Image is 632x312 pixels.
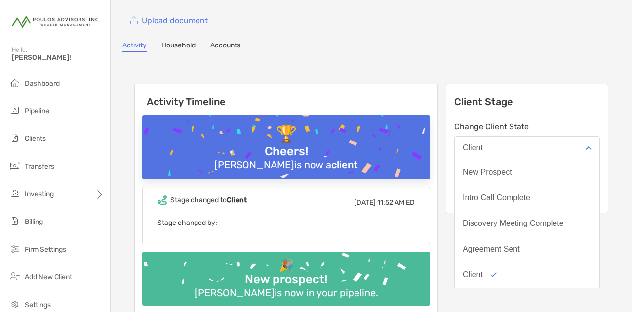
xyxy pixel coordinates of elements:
[455,211,599,236] button: Discovery Meeting Complete
[463,193,530,202] div: Intro Call Complete
[158,217,415,229] p: Stage changed by:
[9,132,21,144] img: clients icon
[158,195,167,205] img: Event icon
[463,143,483,152] div: Client
[25,245,66,254] span: Firm Settings
[122,41,147,52] a: Activity
[25,134,46,143] span: Clients
[191,287,382,299] div: [PERSON_NAME] is now in your pipeline.
[9,215,21,227] img: billing icon
[170,196,247,204] div: Stage changed to
[463,245,520,254] div: Agreement Sent
[9,243,21,255] img: firm-settings icon
[463,219,564,228] div: Discovery Meeting Complete
[241,272,331,287] div: New prospect!
[122,9,215,31] a: Upload document
[25,107,49,115] span: Pipeline
[463,270,483,279] div: Client
[9,187,21,199] img: investing icon
[455,185,599,211] button: Intro Call Complete
[25,301,51,309] span: Settings
[261,144,312,159] div: Cheers!
[272,124,301,144] div: 🏆
[331,159,358,171] b: client
[9,77,21,89] img: dashboard icon
[9,298,21,310] img: settings icon
[454,120,600,133] p: Change Client State
[25,79,60,88] span: Dashboard
[25,162,54,171] span: Transfers
[586,146,592,150] img: Open dropdown arrow
[455,159,599,185] button: New Prospect
[455,262,599,288] button: Client
[275,259,298,273] div: 🎉
[463,168,512,177] div: New Prospect
[12,4,98,40] img: Zoe Logo
[25,273,72,281] span: Add New Client
[130,16,138,25] img: button icon
[354,198,376,207] span: [DATE]
[12,53,104,62] span: [PERSON_NAME]!
[227,196,247,204] b: Client
[491,272,497,277] img: Option icon
[25,218,43,226] span: Billing
[135,84,437,108] h6: Activity Timeline
[377,198,415,207] span: 11:52 AM ED
[210,41,240,52] a: Accounts
[455,236,599,262] button: Agreement Sent
[9,160,21,172] img: transfers icon
[9,104,21,116] img: pipeline icon
[454,96,600,108] p: Client Stage
[161,41,196,52] a: Household
[9,270,21,282] img: add_new_client icon
[25,190,54,198] span: Investing
[210,159,362,171] div: [PERSON_NAME] is now a
[454,136,600,159] button: Client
